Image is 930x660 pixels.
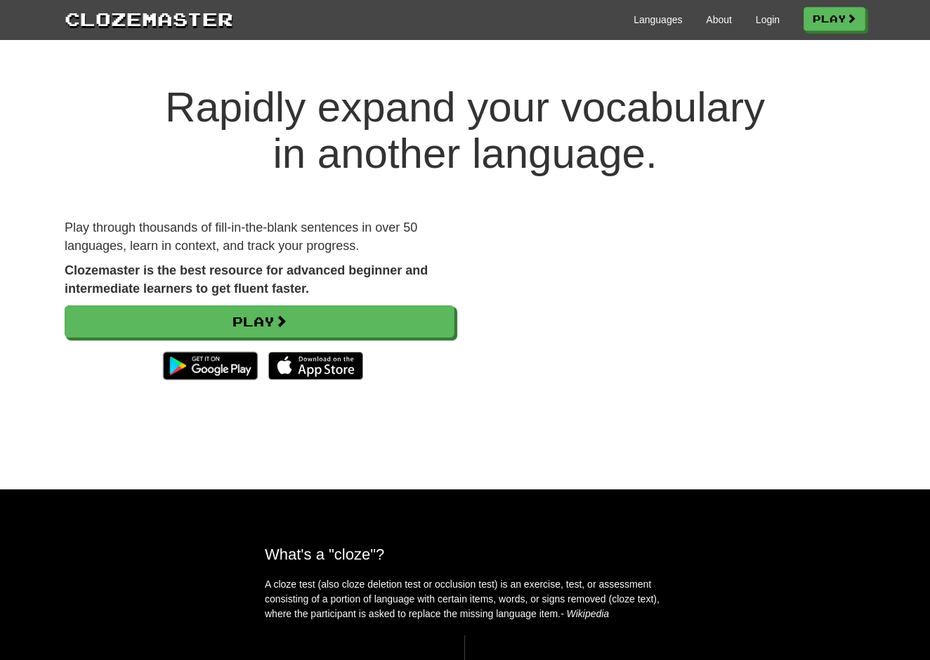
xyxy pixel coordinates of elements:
a: Login [756,13,780,27]
p: A cloze test (also cloze deletion test or occlusion test) is an exercise, test, or assessment con... [265,577,665,621]
img: Download_on_the_App_Store_Badge_US-UK_135x40-25178aeef6eb6b83b96f5f2d004eda3bffbb37122de64afbaef7... [268,352,363,380]
img: Get it on Google Play [156,345,265,387]
a: About [706,13,732,27]
a: Languages [634,13,682,27]
a: Clozemaster [65,6,233,32]
em: - Wikipedia [561,608,609,619]
a: Play [804,7,865,31]
h2: What's a "cloze"? [265,546,665,563]
strong: Clozemaster is the best resource for advanced beginner and intermediate learners to get fluent fa... [65,263,428,296]
p: Play through thousands of fill-in-the-blank sentences in over 50 languages, learn in context, and... [65,219,454,255]
a: Play [65,305,454,338]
